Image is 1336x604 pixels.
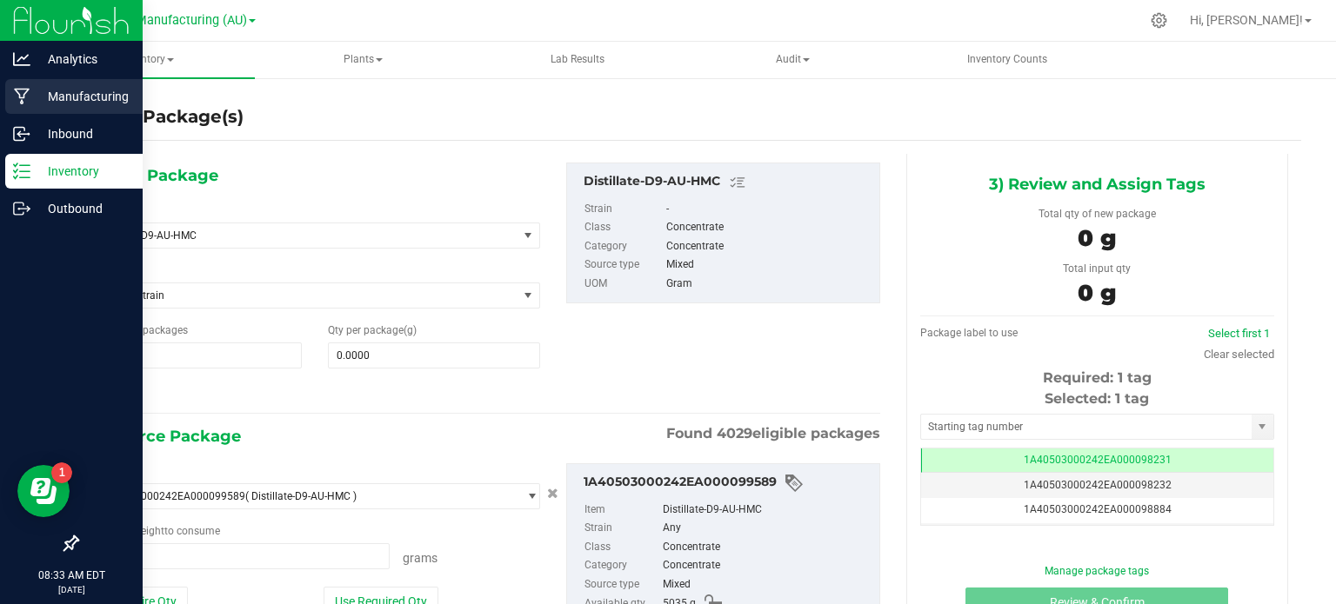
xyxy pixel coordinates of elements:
p: Analytics [30,49,135,70]
h4: Create Package(s) [77,104,244,129]
a: Audit [686,42,899,78]
label: Category [584,556,659,575]
p: Outbound [30,198,135,219]
inline-svg: Manufacturing [13,88,30,105]
span: Selected: 1 tag [1045,390,1149,407]
span: Hi, [PERSON_NAME]! [1190,13,1303,27]
span: Package label to use [920,327,1018,339]
a: Lab Results [471,42,685,78]
div: Manage settings [1148,12,1170,29]
span: 4029 [717,425,752,441]
input: Starting tag number [921,415,1252,439]
a: Select first 1 [1208,327,1270,340]
span: 3) Review and Assign Tags [989,171,1206,197]
span: 1A40503000242EA000098232 [1024,479,1172,491]
span: Lab Results [527,52,628,67]
input: 1 [90,343,301,368]
inline-svg: Analytics [13,50,30,68]
div: Concentrate [666,237,871,256]
button: Cancel button [542,481,564,507]
label: Strain [584,200,663,219]
span: Qty per package [328,324,417,336]
label: UOM [584,275,663,294]
span: Total input qty [1063,262,1131,275]
span: 1A40503000242EA000099589 [97,490,245,502]
span: Plants [257,43,469,77]
div: Gram [666,275,871,294]
label: Source type [584,256,663,275]
span: (g) [404,324,417,336]
span: 1) New Package [90,163,218,189]
span: Select Strain [90,283,518,308]
p: Inventory [30,161,135,182]
span: 1A40503000242EA000098884 [1024,503,1172,515]
a: Plants [257,42,470,78]
label: Category [584,237,663,256]
p: Manufacturing [30,86,135,107]
span: Total qty of new package [1039,208,1156,220]
span: 2) Source Package [90,423,241,449]
div: Mixed [663,575,871,594]
p: 08:33 AM EDT [8,567,135,583]
span: Inventory Counts [944,52,1071,67]
span: 0 g [1078,224,1116,252]
span: Grams [403,551,438,565]
span: select [517,223,538,248]
span: Distillate-D9-AU-HMC [97,229,494,242]
input: 0.0000 g [90,544,389,568]
span: select [517,283,538,308]
p: Inbound [30,123,135,144]
label: Strain [584,519,659,538]
span: ( Distillate-D9-AU-HMC ) [245,490,357,502]
div: 1A40503000242EA000099589 [584,473,871,494]
span: weight [133,525,164,537]
div: Distillate-D9-AU-HMC [584,172,871,193]
label: Class [584,218,663,237]
div: Distillate-D9-AU-HMC [663,501,871,520]
span: Package to consume [90,525,220,537]
span: select [517,484,538,508]
div: Mixed [666,256,871,275]
iframe: Resource center [17,465,70,517]
span: 1A40503000242EA000098231 [1024,454,1172,466]
a: Manage package tags [1045,565,1149,577]
div: - [666,200,871,219]
label: Source type [584,575,659,594]
div: Concentrate [663,556,871,575]
inline-svg: Inventory [13,163,30,180]
p: [DATE] [8,583,135,596]
div: Concentrate [666,218,871,237]
label: Class [584,538,659,557]
a: Inventory Counts [901,42,1114,78]
span: select [1252,415,1273,439]
span: Found eligible packages [666,423,880,444]
iframe: Resource center unread badge [51,462,72,483]
div: Any [663,519,871,538]
input: 0.0000 [329,343,539,368]
inline-svg: Inbound [13,125,30,143]
span: 0 g [1078,279,1116,307]
a: Clear selected [1204,348,1274,361]
inline-svg: Outbound [13,200,30,217]
span: Stash Manufacturing (AU) [100,13,247,28]
div: Concentrate [663,538,871,557]
span: Audit [687,43,898,77]
label: Item [584,501,659,520]
span: Required: 1 tag [1043,369,1152,386]
a: Inventory [42,42,255,78]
